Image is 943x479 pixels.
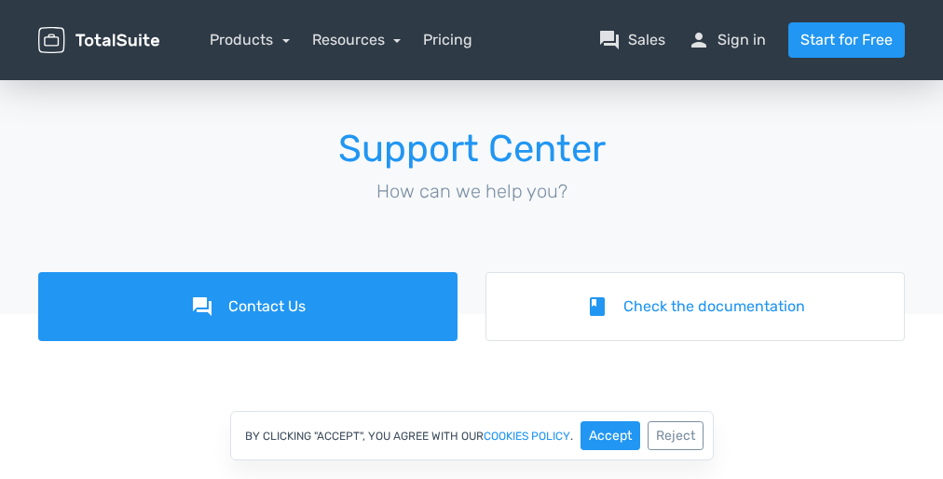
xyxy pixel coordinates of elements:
a: Pricing [423,29,472,51]
a: question_answerSales [598,29,665,51]
span: person [688,29,710,51]
a: Resources [312,31,402,48]
img: TotalSuite for WordPress [38,27,159,53]
a: forumContact Us [38,272,458,341]
div: By clicking "Accept", you agree with our . [230,411,714,460]
i: book [586,295,608,318]
p: How can we help you? [38,177,905,205]
button: Reject [648,421,704,450]
h2: Frequently Asked Questions [38,382,905,467]
a: Products [210,31,290,48]
h1: Support Center [38,129,905,170]
i: forum [191,295,213,318]
a: personSign in [688,29,766,51]
a: Start for Free [788,22,905,58]
button: Accept [581,421,640,450]
a: bookCheck the documentation [485,272,905,341]
span: question_answer [598,29,621,51]
a: cookies policy [484,431,570,442]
